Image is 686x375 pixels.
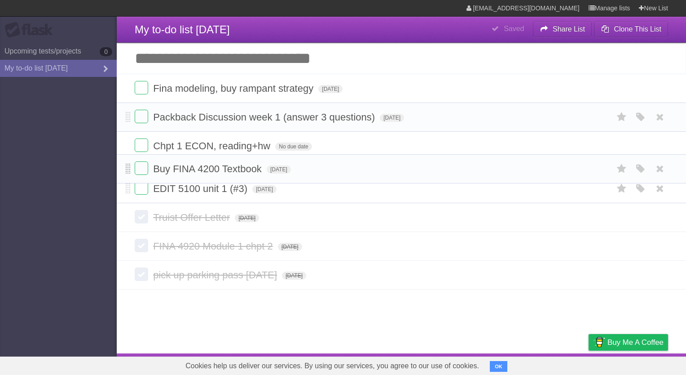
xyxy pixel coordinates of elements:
[546,356,566,373] a: Terms
[135,239,148,252] label: Done
[282,272,306,280] span: [DATE]
[135,23,230,36] span: My to-do list [DATE]
[267,165,291,174] span: [DATE]
[135,268,148,281] label: Done
[176,357,488,375] span: Cookies help us deliver our services. By using our services, you agree to our use of cookies.
[469,356,488,373] a: About
[553,25,585,33] b: Share List
[153,83,316,94] span: Fina modeling, buy rampant strategy
[613,110,630,125] label: Star task
[275,143,312,151] span: No due date
[235,214,259,222] span: [DATE]
[135,161,148,175] label: Done
[153,241,275,252] span: FINA 4920 Module 1 chpt 2
[135,210,148,223] label: Done
[504,25,524,32] b: Saved
[153,269,279,281] span: pick up parking pass [DATE]
[611,356,668,373] a: Suggest a feature
[318,85,343,93] span: [DATE]
[577,356,600,373] a: Privacy
[594,21,668,37] button: Clone This List
[135,138,148,152] label: Done
[613,181,630,196] label: Star task
[490,361,507,372] button: OK
[153,140,273,152] span: Chpt 1 ECON, reading+hw
[153,163,264,174] span: Buy FINA 4200 Textbook
[533,21,592,37] button: Share List
[135,181,148,195] label: Done
[153,112,377,123] span: Packback Discussion week 1 (answer 3 questions)
[153,212,232,223] span: Truist Offer Letter
[607,335,664,350] span: Buy me a coffee
[252,185,277,193] span: [DATE]
[135,81,148,94] label: Done
[614,25,661,33] b: Clone This List
[589,334,668,351] a: Buy me a coffee
[278,243,302,251] span: [DATE]
[153,183,250,194] span: EDIT 5100 unit 1 (#3)
[135,110,148,123] label: Done
[380,114,404,122] span: [DATE]
[593,335,605,350] img: Buy me a coffee
[4,22,58,38] div: Flask
[499,356,535,373] a: Developers
[100,47,112,56] b: 0
[613,161,630,176] label: Star task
